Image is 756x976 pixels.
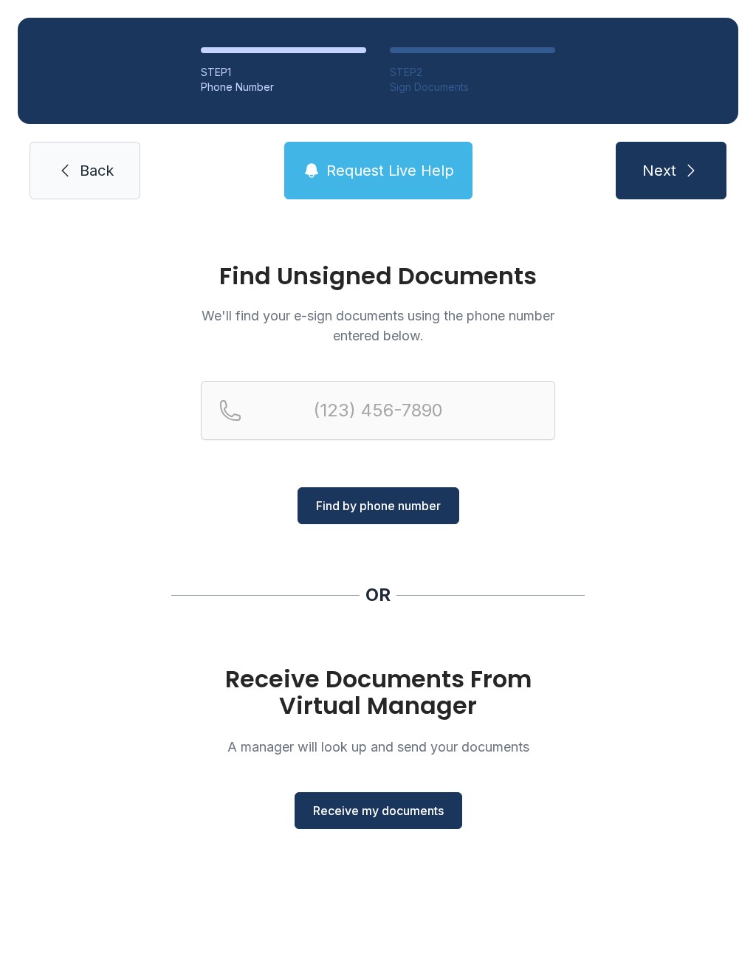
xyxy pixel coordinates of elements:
span: Next [642,160,676,181]
span: Receive my documents [313,802,444,819]
h1: Receive Documents From Virtual Manager [201,666,555,719]
span: Request Live Help [326,160,454,181]
span: Find by phone number [316,497,441,515]
p: We'll find your e-sign documents using the phone number entered below. [201,306,555,346]
div: Sign Documents [390,80,555,94]
div: Phone Number [201,80,366,94]
h1: Find Unsigned Documents [201,264,555,288]
span: Back [80,160,114,181]
div: STEP 2 [390,65,555,80]
div: STEP 1 [201,65,366,80]
div: OR [365,583,391,607]
p: A manager will look up and send your documents [201,737,555,757]
input: Reservation phone number [201,381,555,440]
